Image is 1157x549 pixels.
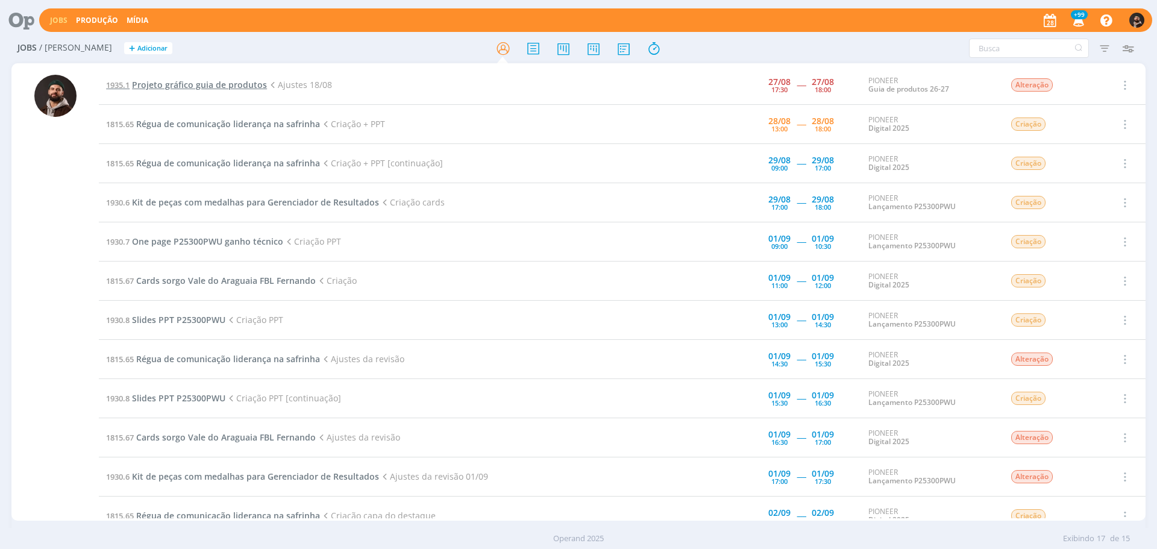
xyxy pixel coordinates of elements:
a: Produção [76,15,118,25]
a: 1935.1Projeto gráfico guia de produtos [106,79,267,90]
div: 14:30 [771,360,788,367]
span: 1815.65 [106,158,134,169]
div: 11:00 [771,282,788,289]
div: 17:30 [815,478,831,485]
div: 17:00 [815,165,831,171]
div: 14:30 [815,321,831,328]
div: 01/09 [768,274,791,282]
a: Digital 2025 [868,358,909,368]
span: Criação [1011,274,1046,287]
a: Digital 2025 [868,280,909,290]
a: Lançamento P25300PWU [868,240,956,251]
span: +99 [1071,10,1088,19]
span: Criação + PPT [320,118,385,130]
span: ----- [797,510,806,521]
a: 1815.67Cards sorgo Vale do Araguaia FBL Fernando [106,431,316,443]
span: Projeto gráfico guia de produtos [132,79,267,90]
a: Digital 2025 [868,436,909,447]
div: 27/08 [768,78,791,86]
span: 1815.67 [106,275,134,286]
div: PIONEER [868,390,992,407]
a: 1815.65Régua de comunicação liderança na safrinha [106,353,320,365]
a: 1930.6Kit de peças com medalhas para Gerenciador de Resultados [106,196,379,208]
div: 29/08 [768,156,791,165]
span: 1815.67 [106,432,134,443]
a: 1930.8Slides PPT P25300PWU [106,392,225,404]
div: 01/09 [812,430,834,439]
span: Slides PPT P25300PWU [132,314,225,325]
div: 27/08 [812,78,834,86]
span: Criação PPT [continuação] [225,392,341,404]
span: Criação [1011,313,1046,327]
div: 02/09 [812,509,834,517]
div: PIONEER [868,351,992,368]
div: 18:00 [815,125,831,132]
div: 16:30 [815,400,831,406]
a: 1930.8Slides PPT P25300PWU [106,314,225,325]
img: D [34,75,77,117]
div: 01/09 [812,352,834,360]
span: Criação cards [379,196,445,208]
div: 01/09 [768,313,791,321]
span: Alteração [1011,78,1053,92]
span: 1815.65 [106,354,134,365]
a: 1815.65Régua de comunicação liderança na safrinha [106,510,320,521]
span: Slides PPT P25300PWU [132,392,225,404]
span: Régua de comunicação liderança na safrinha [136,118,320,130]
div: 18:00 [815,204,831,210]
div: PIONEER [868,116,992,133]
a: Lançamento P25300PWU [868,397,956,407]
span: Cards sorgo Vale do Araguaia FBL Fernando [136,275,316,286]
span: ----- [797,314,806,325]
span: Alteração [1011,431,1053,444]
span: Kit de peças com medalhas para Gerenciador de Resultados [132,196,379,208]
span: Criação [1011,509,1046,522]
span: ----- [797,275,806,286]
span: ----- [797,157,806,169]
div: 17:00 [771,204,788,210]
div: PIONEER [868,77,992,94]
a: Mídia [127,15,148,25]
div: 16:30 [771,439,788,445]
div: 17:30 [771,86,788,93]
div: PIONEER [868,155,992,172]
span: Criação [1011,392,1046,405]
a: 1815.67Cards sorgo Vale do Araguaia FBL Fernando [106,275,316,286]
span: Adicionar [137,45,168,52]
a: 1930.6Kit de peças com medalhas para Gerenciador de Resultados [106,471,379,482]
span: Kit de peças com medalhas para Gerenciador de Resultados [132,471,379,482]
span: 1815.65 [106,119,134,130]
button: Mídia [123,16,152,25]
div: 01/09 [812,469,834,478]
span: 1815.65 [106,510,134,521]
div: 10:30 [815,243,831,249]
button: Jobs [46,16,71,25]
a: Guia de produtos 26-27 [868,84,949,94]
span: Exibindo [1063,533,1094,545]
span: ----- [797,236,806,247]
span: 17 [1097,533,1105,545]
div: 13:00 [771,125,788,132]
a: 1815.65Régua de comunicação liderança na safrinha [106,157,320,169]
span: 1930.6 [106,197,130,208]
a: 1815.65Régua de comunicação liderança na safrinha [106,118,320,130]
span: / [PERSON_NAME] [39,43,112,53]
div: 15:30 [771,400,788,406]
button: D [1129,10,1145,31]
span: Régua de comunicação liderança na safrinha [136,353,320,365]
span: Criação [1011,235,1046,248]
span: ----- [797,118,806,130]
span: 1930.8 [106,393,130,404]
a: Lançamento P25300PWU [868,201,956,212]
div: PIONEER [868,272,992,290]
div: 15:30 [815,360,831,367]
button: +Adicionar [124,42,172,55]
span: ----- [797,353,806,365]
div: 09:00 [771,165,788,171]
button: Produção [72,16,122,25]
div: 28/08 [768,117,791,125]
span: Jobs [17,43,37,53]
div: 29/08 [768,195,791,204]
span: Criação PPT [283,236,341,247]
span: Criação [1011,196,1046,209]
